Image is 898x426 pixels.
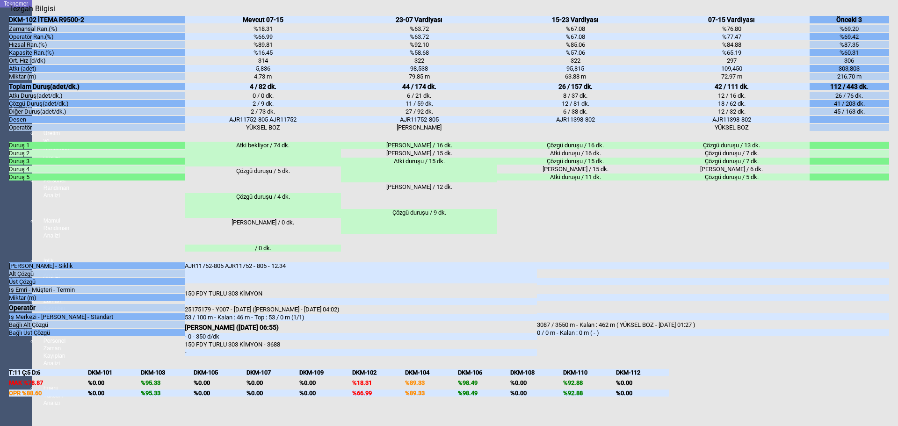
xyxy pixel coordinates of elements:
div: %0.00 [299,390,352,397]
div: Bağlı Üst Çözgü [9,329,185,336]
div: 26 / 76 dk. [810,92,889,99]
div: %87.35 [810,41,889,48]
div: 25175179 - Y007 - [DATE] ([PERSON_NAME] - [DATE] 04:02) [185,306,537,313]
div: 98,538 [341,65,497,72]
div: 322 [497,57,653,64]
div: 6 / 38 dk. [497,108,653,115]
div: DKM-101 [88,369,141,376]
div: %67.08 [497,25,653,32]
div: %95.33 [141,390,194,397]
div: Üst Çözgü [9,278,185,285]
div: %89.33 [405,390,458,397]
div: 303,803 [810,65,889,72]
div: 45 / 163 dk. [810,108,889,115]
div: %63.72 [341,33,497,40]
div: 12 / 16 dk. [653,92,810,99]
div: Atki bekliyor / 74 dk. [185,142,341,166]
div: %0.00 [246,390,299,397]
div: 2 / 73 dk. [185,108,341,115]
div: %84.88 [653,41,810,48]
div: Çözgü duruşu / 16 dk. [497,142,653,149]
div: 150 FDY TURLU 303 KİMYON [185,290,537,297]
div: Atkı (adet) [9,65,185,72]
div: Atki duruşu / 15 dk. [341,158,497,182]
div: [PERSON_NAME] [341,124,497,131]
div: Çözgü duruşu / 13 dk. [653,142,810,149]
div: 07-15 Vardiyası [653,16,810,23]
div: 79.85 m [341,73,497,80]
div: %92.88 [563,379,616,386]
div: Çözgü duruşu / 4 dk. [185,193,341,218]
div: Çözgü duruşu / 15 dk. [497,158,653,165]
div: 306 [810,57,889,64]
div: 72.97 m [653,73,810,80]
div: 12 / 81 dk. [497,100,653,107]
div: 216.70 m [810,73,889,80]
div: 4.73 m [185,73,341,80]
div: Atkı Duruş(adet/dk.) [9,92,185,99]
div: [PERSON_NAME] / 15 dk. [497,166,653,173]
div: %0.00 [88,379,141,386]
div: %16.45 [185,49,341,56]
div: %0.00 [616,379,669,386]
div: Miktar (m) [9,294,185,301]
div: 2 / 9 dk. [185,100,341,107]
div: Mevcut 07-15 [185,16,341,23]
div: AJR11752-805 AJR11752 - 805 - 12.34 [185,262,537,283]
div: 322 [341,57,497,64]
div: %60.31 [810,49,889,56]
div: Miktar (m) [9,73,185,80]
div: %89.33 [405,379,458,386]
div: DKM-112 [616,369,669,376]
div: Çözgü duruşu / 5 dk. [653,173,810,181]
div: 3087 / 3550 m - Kalan : 462 m ( YÜKSEL BOZ - [DATE] 01:27 ) [537,321,889,328]
div: %0.00 [88,390,141,397]
div: Duruş 2 [9,150,185,157]
div: Çözgü duruşu / 9 dk. [341,209,497,234]
div: 26 / 157 dk. [497,83,653,90]
div: %0.00 [510,379,563,386]
div: Diğer Duruş(adet/dk.) [9,108,185,115]
div: DKM-103 [141,369,194,376]
div: [PERSON_NAME] / 15 dk. [341,150,497,157]
div: AJR11398-802 [653,116,810,123]
div: %18.31 [352,379,405,386]
div: 53 / 100 m - Kalan : 46 m - Top : 53 / 0 m (1/1) [185,314,537,321]
div: %66.99 [352,390,405,397]
div: İş Emri - Müşteri - Termin [9,286,185,293]
div: 0 / 0 dk. [185,92,341,99]
div: Duruş 4 [9,166,185,173]
div: Duruş 5 [9,173,185,181]
div: - [185,349,537,356]
div: YÜKSEL BOZ [185,124,341,131]
div: 95,815 [497,65,653,72]
div: 109,450 [653,65,810,72]
div: Kapasite Ran.(%) [9,49,185,56]
div: Çözgü Duruş(adet/dk.) [9,100,185,107]
div: %69.42 [810,33,889,40]
div: %77.47 [653,33,810,40]
div: 12 / 32 dk. [653,108,810,115]
div: Duruş 3 [9,158,185,165]
div: %95.33 [141,379,194,386]
div: DKM-110 [563,369,616,376]
div: Atki duruşu / 16 dk. [497,150,653,157]
div: 15-23 Vardiyası [497,16,653,23]
div: DKM-102 İTEMA R9500-2 [9,16,185,23]
div: DKM-105 [194,369,246,376]
div: 150 FDY TURLU 303 KİMYON - 3688 [185,341,537,348]
div: 4 / 82 dk. [185,83,341,90]
div: %0.00 [194,390,246,397]
div: YÜKSEL BOZ [653,124,810,131]
div: %67.08 [497,33,653,40]
div: %85.06 [497,41,653,48]
div: 63.88 m [497,73,653,80]
div: 44 / 174 dk. [341,83,497,90]
div: Bağlı Alt Çözgü [9,321,185,328]
div: Alt Çözgü [9,270,185,277]
div: 23-07 Vardiyası [341,16,497,23]
div: 27 / 92 dk. [341,108,497,115]
div: Hızsal Ran.(%) [9,41,185,48]
div: İş Merkezi - [PERSON_NAME] - Standart [9,313,185,320]
div: [PERSON_NAME] - Sıklık [9,262,185,269]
